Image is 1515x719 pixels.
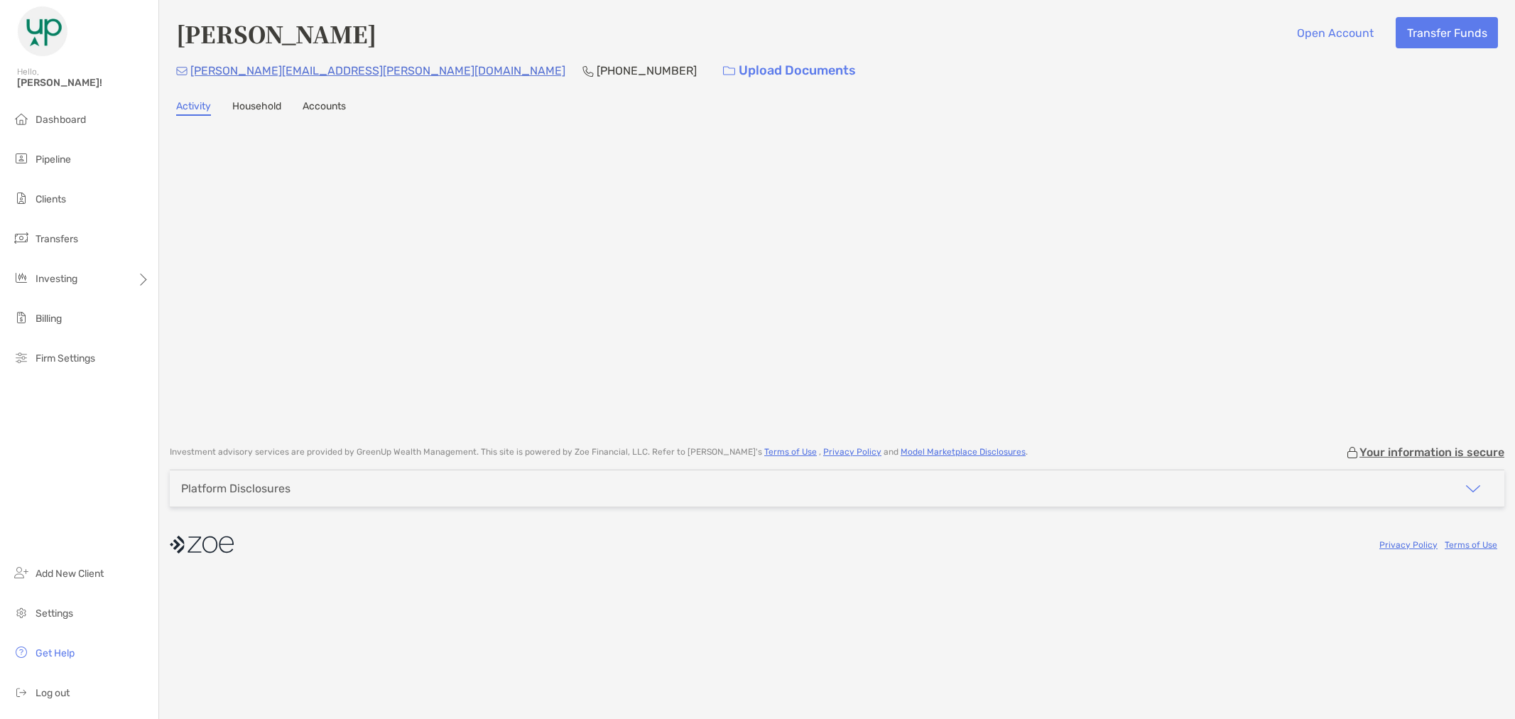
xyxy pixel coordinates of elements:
[13,564,30,581] img: add_new_client icon
[36,568,104,580] span: Add New Client
[714,55,865,86] a: Upload Documents
[36,687,70,699] span: Log out
[36,352,95,364] span: Firm Settings
[303,100,346,116] a: Accounts
[723,66,735,76] img: button icon
[176,100,211,116] a: Activity
[17,77,150,89] span: [PERSON_NAME]!
[1286,17,1384,48] button: Open Account
[823,447,881,457] a: Privacy Policy
[13,604,30,621] img: settings icon
[176,17,376,50] h4: [PERSON_NAME]
[36,647,75,659] span: Get Help
[170,529,234,561] img: company logo
[597,62,697,80] p: [PHONE_NUMBER]
[13,644,30,661] img: get-help icon
[13,229,30,247] img: transfers icon
[13,190,30,207] img: clients icon
[764,447,817,457] a: Terms of Use
[36,273,77,285] span: Investing
[1445,540,1497,550] a: Terms of Use
[36,233,78,245] span: Transfers
[13,683,30,701] img: logout icon
[13,110,30,127] img: dashboard icon
[582,65,594,77] img: Phone Icon
[190,62,565,80] p: [PERSON_NAME][EMAIL_ADDRESS][PERSON_NAME][DOMAIN_NAME]
[901,447,1026,457] a: Model Marketplace Disclosures
[36,607,73,620] span: Settings
[181,482,290,495] div: Platform Disclosures
[36,153,71,166] span: Pipeline
[1359,445,1504,459] p: Your information is secure
[176,67,188,75] img: Email Icon
[13,349,30,366] img: firm-settings icon
[232,100,281,116] a: Household
[13,150,30,167] img: pipeline icon
[13,309,30,326] img: billing icon
[36,313,62,325] span: Billing
[1396,17,1498,48] button: Transfer Funds
[1465,480,1482,497] img: icon arrow
[170,447,1028,458] p: Investment advisory services are provided by GreenUp Wealth Management . This site is powered by ...
[17,6,68,57] img: Zoe Logo
[13,269,30,286] img: investing icon
[36,114,86,126] span: Dashboard
[1379,540,1438,550] a: Privacy Policy
[36,193,66,205] span: Clients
